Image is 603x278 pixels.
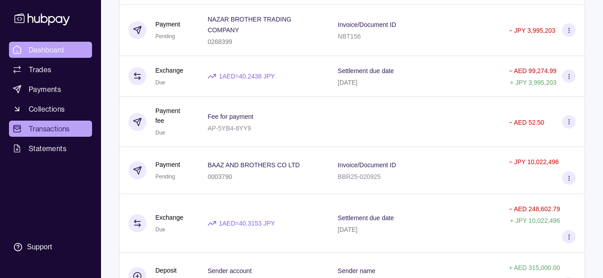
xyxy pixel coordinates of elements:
[509,205,560,213] p: − AED 248,602.79
[155,33,175,39] span: Pending
[509,67,556,74] p: − AED 99,274.99
[338,21,396,28] p: Invoice/Document ID
[338,214,394,222] p: Settlement due date
[155,265,176,275] p: Deposit
[155,226,165,233] span: Due
[207,125,251,132] p: AP-5YB4-8YY9
[29,84,61,95] span: Payments
[9,61,92,78] a: Trades
[509,119,544,126] p: − AED 52.50
[338,79,357,86] p: [DATE]
[27,242,52,252] div: Support
[219,71,275,81] p: 1 AED = 40.2438 JPY
[510,79,557,86] p: + JPY 3,995,203
[338,267,375,274] p: Sender name
[9,238,92,256] a: Support
[207,267,251,274] p: Sender account
[29,123,70,134] span: Transactions
[338,226,357,233] p: [DATE]
[9,121,92,137] a: Transactions
[509,27,555,34] p: − JPY 3,995,203
[155,213,183,222] p: Exchange
[338,161,396,169] p: Invoice/Document ID
[219,218,275,228] p: 1 AED = 40.3153 JPY
[207,16,291,34] p: NAZAR BROTHER TRADING COMPANY
[207,173,232,180] p: 0003790
[155,160,180,169] p: Payment
[155,174,175,180] span: Pending
[9,81,92,97] a: Payments
[207,38,232,45] p: 0268399
[9,140,92,156] a: Statements
[338,173,381,180] p: BBR25-020925
[509,264,560,271] p: + AED 315,000.00
[155,19,180,29] p: Payment
[338,67,394,74] p: Settlement due date
[510,217,560,224] p: + JPY 10,022,496
[9,42,92,58] a: Dashboard
[155,106,189,126] p: Payment fee
[29,104,65,114] span: Collections
[29,44,64,55] span: Dashboard
[155,79,165,86] span: Due
[29,64,51,75] span: Trades
[29,143,66,154] span: Statements
[509,158,559,165] p: − JPY 10,022,496
[207,113,253,120] p: Fee for payment
[9,101,92,117] a: Collections
[155,65,183,75] p: Exchange
[338,33,361,40] p: NBT156
[207,161,299,169] p: BAAZ AND BROTHERS CO LTD
[155,130,165,136] span: Due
